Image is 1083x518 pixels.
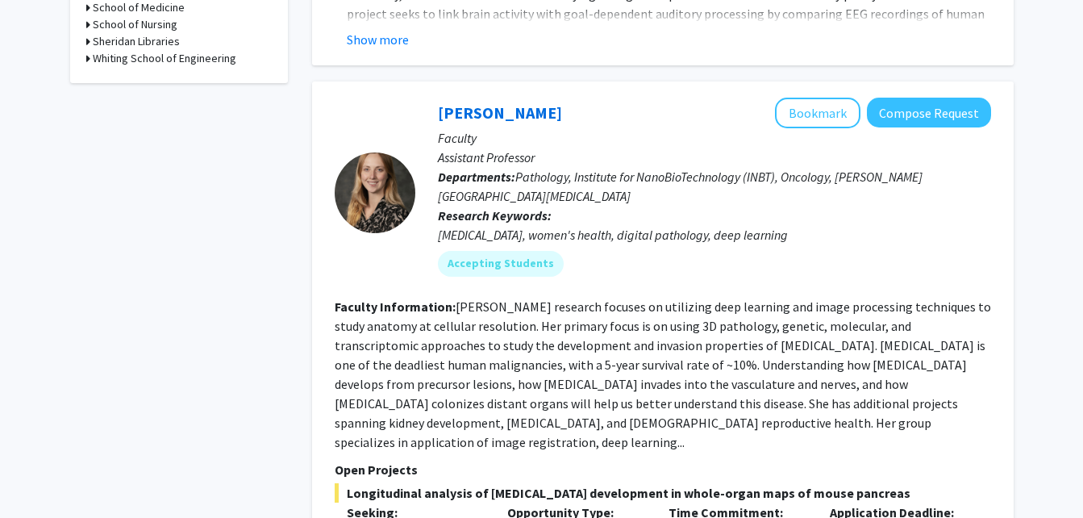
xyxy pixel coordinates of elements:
b: Departments: [438,169,515,185]
button: Compose Request to Ashley Kiemen [867,98,991,127]
span: Longitudinal analysis of [MEDICAL_DATA] development in whole-organ maps of mouse pancreas [335,483,991,503]
h3: School of Nursing [93,16,177,33]
button: Show more [347,30,409,49]
b: Research Keywords: [438,207,552,223]
fg-read-more: [PERSON_NAME] research focuses on utilizing deep learning and image processing techniques to stud... [335,299,991,450]
a: [PERSON_NAME] [438,102,562,123]
p: Assistant Professor [438,148,991,167]
div: [MEDICAL_DATA], women's health, digital pathology, deep learning [438,225,991,244]
h3: Sheridan Libraries [93,33,180,50]
h3: Whiting School of Engineering [93,50,236,67]
p: Faculty [438,128,991,148]
button: Add Ashley Kiemen to Bookmarks [775,98,860,128]
b: Faculty Information: [335,299,456,315]
mat-chip: Accepting Students [438,251,564,277]
span: Pathology, Institute for NanoBioTechnology (INBT), Oncology, [PERSON_NAME][GEOGRAPHIC_DATA][MEDIC... [438,169,923,204]
iframe: Chat [12,445,69,506]
p: Open Projects [335,460,991,479]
